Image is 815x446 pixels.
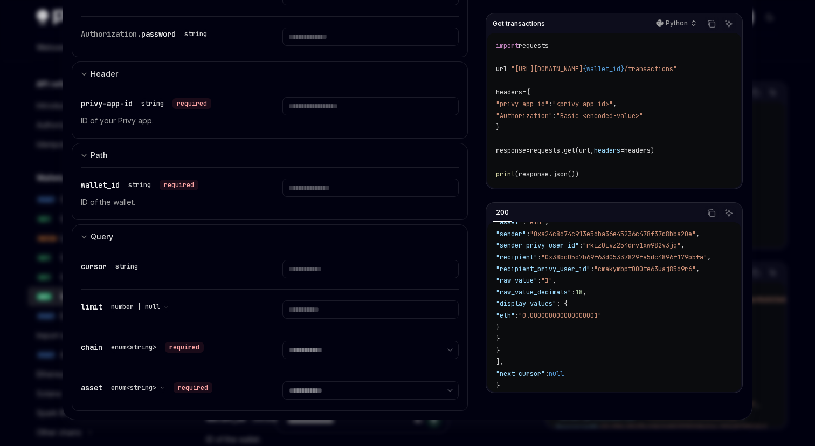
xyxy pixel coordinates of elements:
span: : [537,253,541,262]
span: headers) [624,146,654,155]
span: ], [496,358,503,366]
span: "Authorization" [496,112,552,120]
span: "rkiz0ivz254drv1xw982v3jq" [583,241,681,250]
span: "0.000000000000000001" [519,311,602,320]
select: Select chain [282,341,458,359]
span: "asset" [496,218,522,227]
span: privy-app-id [81,99,133,108]
span: } [496,346,500,355]
span: "sender" [496,230,526,238]
select: Select asset [282,381,458,400]
div: limit [81,300,173,313]
div: Authorization.password [81,28,211,40]
span: : [545,369,549,378]
button: Ask AI [722,17,736,31]
span: import [496,42,519,50]
span: : [526,230,530,238]
div: Path [91,149,108,162]
div: required [160,180,198,190]
span: , [696,230,700,238]
input: Enter wallet_id [282,179,458,197]
span: "cmakymbpt000te63uaj85d9r6" [594,265,696,273]
span: { [526,88,530,97]
span: : [522,218,526,227]
div: required [174,382,212,393]
span: "next_cursor" [496,369,545,378]
input: Enter password [282,28,458,46]
span: : [590,265,594,273]
span: : [579,241,583,250]
span: requests [519,42,549,50]
span: = [507,65,511,73]
button: Copy the contents from the code block [705,17,719,31]
span: : [571,288,575,297]
button: Python [650,15,701,33]
span: Get transactions [493,19,545,28]
span: } [496,381,500,390]
span: "1" [541,276,552,285]
span: "raw_value" [496,276,537,285]
p: Python [666,19,688,28]
span: , [681,241,685,250]
span: } [496,334,500,343]
span: , [583,288,586,297]
div: required [172,98,211,109]
span: /transactions" [624,65,677,73]
span: : [515,311,519,320]
span: : [537,276,541,285]
input: Enter cursor [282,260,458,278]
div: asset [81,381,212,394]
span: "0xa24c8d74c913e5dba36e45236c478f37c8bba20e" [530,230,696,238]
span: enum<string> [111,383,156,392]
input: Enter limit [282,300,458,319]
span: "privy-app-id" [496,100,549,108]
span: asset [81,383,102,393]
span: wallet_id [81,180,120,190]
span: "<privy-app-id>" [552,100,613,108]
span: "raw_value_decimals" [496,288,571,297]
button: number | null [111,301,169,312]
span: : [549,100,552,108]
span: headers [496,88,522,97]
div: cursor [81,260,142,273]
button: Ask AI [722,206,736,220]
span: , [696,265,700,273]
span: Authorization. [81,29,141,39]
span: = [620,146,624,155]
span: "[URL][DOMAIN_NAME] [511,65,583,73]
span: "recipient_privy_user_id" [496,265,590,273]
div: Header [91,67,118,80]
span: "Basic <encoded-value>" [556,112,643,120]
span: chain [81,342,102,352]
div: required [165,342,204,353]
span: requests.get(url, [530,146,594,155]
button: enum<string> [111,382,165,393]
p: ID of the wallet. [81,196,257,209]
span: number | null [111,303,160,311]
div: wallet_id [81,179,198,191]
button: Expand input section [72,61,468,86]
button: Expand input section [72,143,468,167]
span: null [549,369,564,378]
span: "sender_privy_user_id" [496,241,579,250]
p: ID of your Privy app. [81,114,257,127]
span: "recipient" [496,253,537,262]
button: Copy the contents from the code block [705,206,719,220]
span: : [552,112,556,120]
span: cursor [81,262,107,271]
input: Enter privy-app-id [282,97,458,115]
span: , [707,253,711,262]
span: "eth" [496,311,515,320]
span: limit [81,302,102,312]
span: url [496,65,507,73]
div: Query [91,230,113,243]
span: , [545,218,549,227]
span: print [496,170,515,179]
div: chain [81,341,204,354]
span: = [522,88,526,97]
span: : { [556,299,568,308]
span: (response.json()) [515,170,579,179]
span: password [141,29,176,39]
span: = [526,146,530,155]
span: "0x38bc05d7b69f63d05337829fa5dc4896f179b5fa" [541,253,707,262]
